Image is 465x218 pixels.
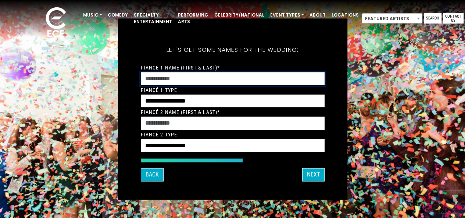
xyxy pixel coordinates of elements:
a: Locations [329,9,362,21]
a: Music [80,9,105,21]
label: Fiancé 1 Name (First & Last)* [141,64,220,71]
span: Featured Artists [362,13,422,24]
a: Comedy [105,9,131,21]
button: Next [302,168,325,181]
a: About [307,9,329,21]
img: ece_new_logo_whitev2-1.png [37,5,74,41]
label: Fiancé 2 Type [141,132,178,138]
a: Contact Us [443,13,464,24]
label: Fiancé 1 Type [141,87,178,93]
a: Specialty Entertainment [131,9,175,28]
a: Celebrity/National [211,9,267,21]
button: Back [141,168,164,181]
h5: Let's get some names for the wedding: [141,37,325,63]
a: Performing Arts [175,9,211,28]
span: Featured Artists [362,14,422,24]
a: Search [424,13,441,24]
label: Fiancé 2 Name (First & Last)* [141,109,220,116]
a: Event Types [267,9,307,21]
